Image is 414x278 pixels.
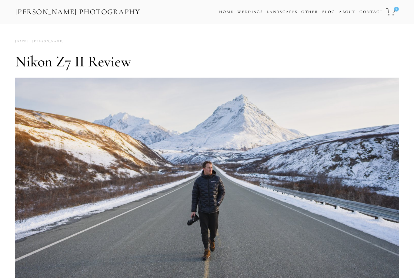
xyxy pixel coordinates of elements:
a: 0 items in cart [385,5,399,19]
a: Contact [359,8,383,16]
a: Weddings [237,9,263,14]
span: 0 [394,7,399,12]
a: About [339,8,356,16]
a: [PERSON_NAME] Photography [15,5,141,19]
a: [PERSON_NAME] [28,37,64,45]
a: Blog [322,8,335,16]
a: Landscapes [267,9,297,14]
a: Home [219,8,233,16]
time: [DATE] [15,37,28,45]
h1: Nikon Z7 II Review [15,52,399,71]
a: Other [301,9,318,14]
